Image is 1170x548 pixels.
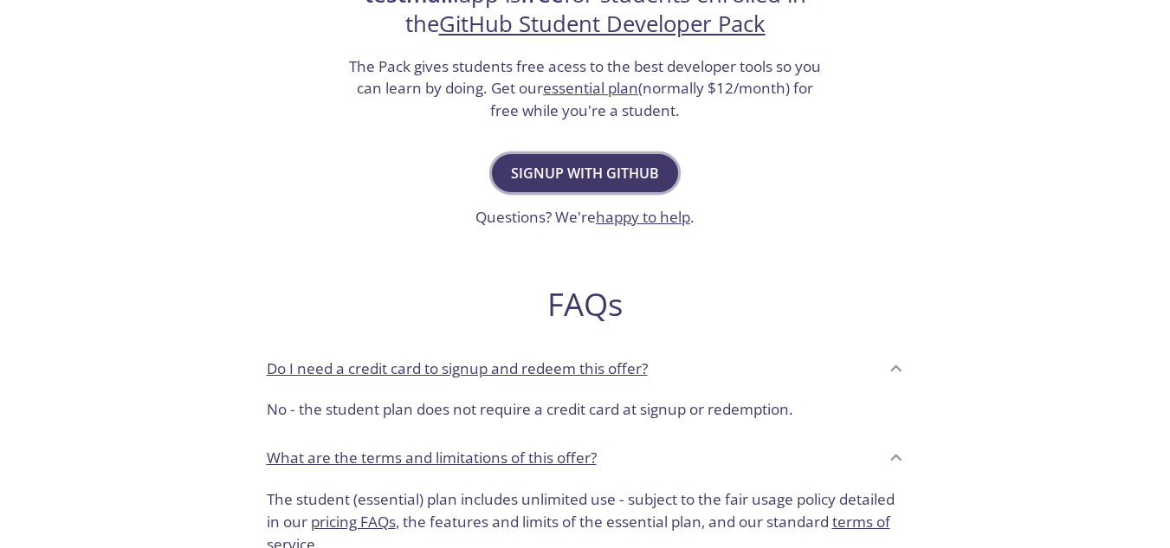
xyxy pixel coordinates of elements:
p: Do I need a credit card to signup and redeem this offer? [267,358,648,380]
span: Signup with GitHub [511,161,659,185]
div: Do I need a credit card to signup and redeem this offer? [253,345,918,391]
p: What are the terms and limitations of this offer? [267,447,597,469]
p: No - the student plan does not require a credit card at signup or redemption. [267,398,904,421]
a: essential plan [543,78,638,98]
h3: Questions? We're . [475,206,695,229]
h3: The Pack gives students free acess to the best developer tools so you can learn by doing. Get our... [347,55,824,122]
div: What are the terms and limitations of this offer? [253,435,918,481]
a: happy to help [596,207,690,227]
a: pricing FAQs [311,512,396,532]
button: Signup with GitHub [492,154,678,192]
a: GitHub Student Developer Pack [439,9,766,39]
div: Do I need a credit card to signup and redeem this offer? [253,391,918,435]
h2: FAQs [253,285,918,324]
